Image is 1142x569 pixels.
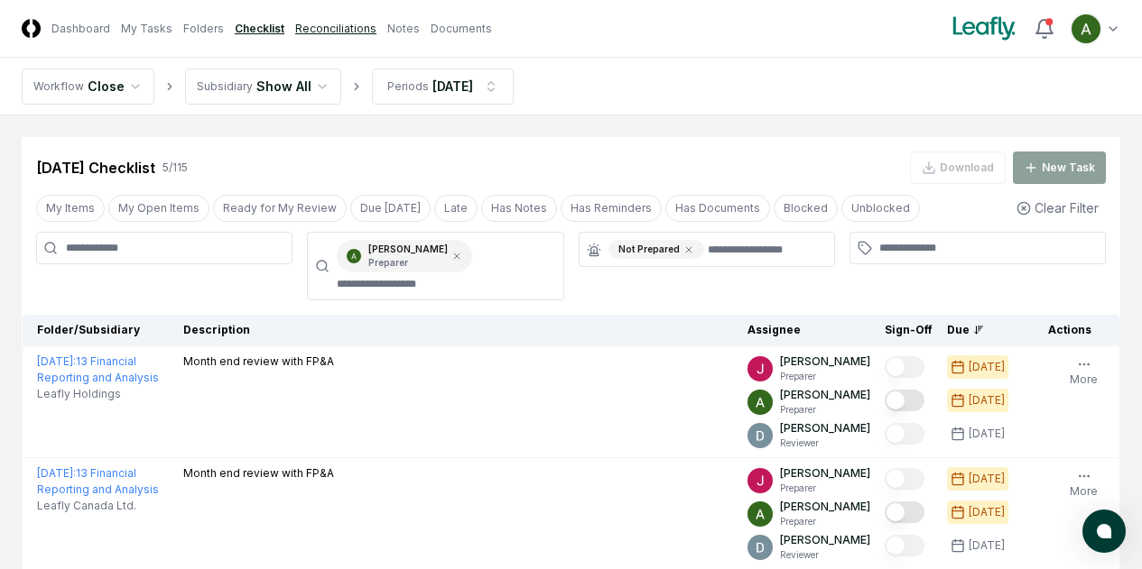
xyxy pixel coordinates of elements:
[747,501,773,527] img: ACg8ocKKg2129bkBZaX4SAoUQtxLaQ4j-f2PQjMuak4pDCyzCI-IvA=s96-c
[434,195,478,222] button: Late
[949,14,1019,43] img: Leafly logo
[780,436,870,450] p: Reviewer
[350,195,431,222] button: Due Today
[747,390,773,415] img: ACg8ocKKg2129bkBZaX4SAoUQtxLaQ4j-f2PQjMuak4pDCyzCI-IvA=s96-c
[780,353,870,370] p: [PERSON_NAME]
[969,392,1005,408] div: [DATE]
[780,482,870,495] p: Preparer
[774,195,838,222] button: Blocked
[197,78,253,95] div: Subsidiary
[969,426,1005,442] div: [DATE]
[183,465,334,482] p: Month end review with FP&A
[780,548,870,562] p: Reviewer
[665,195,770,222] button: Has Documents
[22,69,514,105] nav: breadcrumb
[780,465,870,482] p: [PERSON_NAME]
[877,315,940,346] th: Sign-Off
[1009,191,1106,225] button: Clear Filter
[162,160,188,176] div: 5 / 115
[885,356,924,378] button: Mark complete
[372,69,514,105] button: Periods[DATE]
[885,423,924,445] button: Mark complete
[780,370,870,383] p: Preparer
[885,468,924,490] button: Mark complete
[387,21,420,37] a: Notes
[1082,509,1126,553] button: atlas-launcher
[841,195,920,222] button: Unblocked
[33,78,84,95] div: Workflow
[37,498,136,514] span: Leafly Canada Ltd.
[183,353,334,370] p: Month end review with FP&A
[780,515,870,528] p: Preparer
[740,315,877,346] th: Assignee
[347,249,361,263] img: ACg8ocKKg2129bkBZaX4SAoUQtxLaQ4j-f2PQjMuak4pDCyzCI-IvA=s96-c
[780,499,870,515] p: [PERSON_NAME]
[747,423,773,448] img: ACg8ocLeIi4Jlns6Fsr4lO0wQ1XJrFQvF4yUjbLrd1AsCAOmrfa1KQ=s96-c
[1066,353,1101,391] button: More
[213,195,347,222] button: Ready for My Review
[747,356,773,381] img: ACg8ocJfBSitaon9c985KWe3swqK2kElzkAv-sHk65QWxGQz4ldowg=s96-c
[481,195,557,222] button: Has Notes
[36,195,105,222] button: My Items
[780,403,870,417] p: Preparer
[780,532,870,548] p: [PERSON_NAME]
[51,21,110,37] a: Dashboard
[969,359,1005,375] div: [DATE]
[108,195,209,222] button: My Open Items
[37,354,159,384] a: [DATE]:13 Financial Reporting and Analysis
[37,354,76,368] span: [DATE] :
[947,322,1019,338] div: Due
[780,387,870,403] p: [PERSON_NAME]
[1072,14,1100,43] img: ACg8ocKKg2129bkBZaX4SAoUQtxLaQ4j-f2PQjMuak4pDCyzCI-IvA=s96-c
[121,21,172,37] a: My Tasks
[885,501,924,523] button: Mark complete
[1066,465,1101,503] button: More
[969,471,1005,487] div: [DATE]
[885,535,924,556] button: Mark complete
[235,21,284,37] a: Checklist
[22,19,41,38] img: Logo
[747,535,773,560] img: ACg8ocLeIi4Jlns6Fsr4lO0wQ1XJrFQvF4yUjbLrd1AsCAOmrfa1KQ=s96-c
[37,466,159,496] a: [DATE]:13 Financial Reporting and Analysis
[431,21,492,37] a: Documents
[37,386,121,402] span: Leafly Holdings
[295,21,376,37] a: Reconciliations
[608,240,704,259] div: Not Prepared
[1034,322,1106,338] div: Actions
[885,390,924,411] button: Mark complete
[432,77,473,96] div: [DATE]
[23,315,176,346] th: Folder/Subsidiary
[183,21,224,37] a: Folders
[368,243,448,270] div: [PERSON_NAME]
[36,157,155,179] div: [DATE] Checklist
[969,537,1005,554] div: [DATE]
[176,315,740,346] th: Description
[969,504,1005,520] div: [DATE]
[747,468,773,493] img: ACg8ocJfBSitaon9c985KWe3swqK2kElzkAv-sHk65QWxGQz4ldowg=s96-c
[561,195,662,222] button: Has Reminders
[368,256,448,270] p: Preparer
[37,466,76,480] span: [DATE] :
[387,78,429,95] div: Periods
[780,420,870,436] p: [PERSON_NAME]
